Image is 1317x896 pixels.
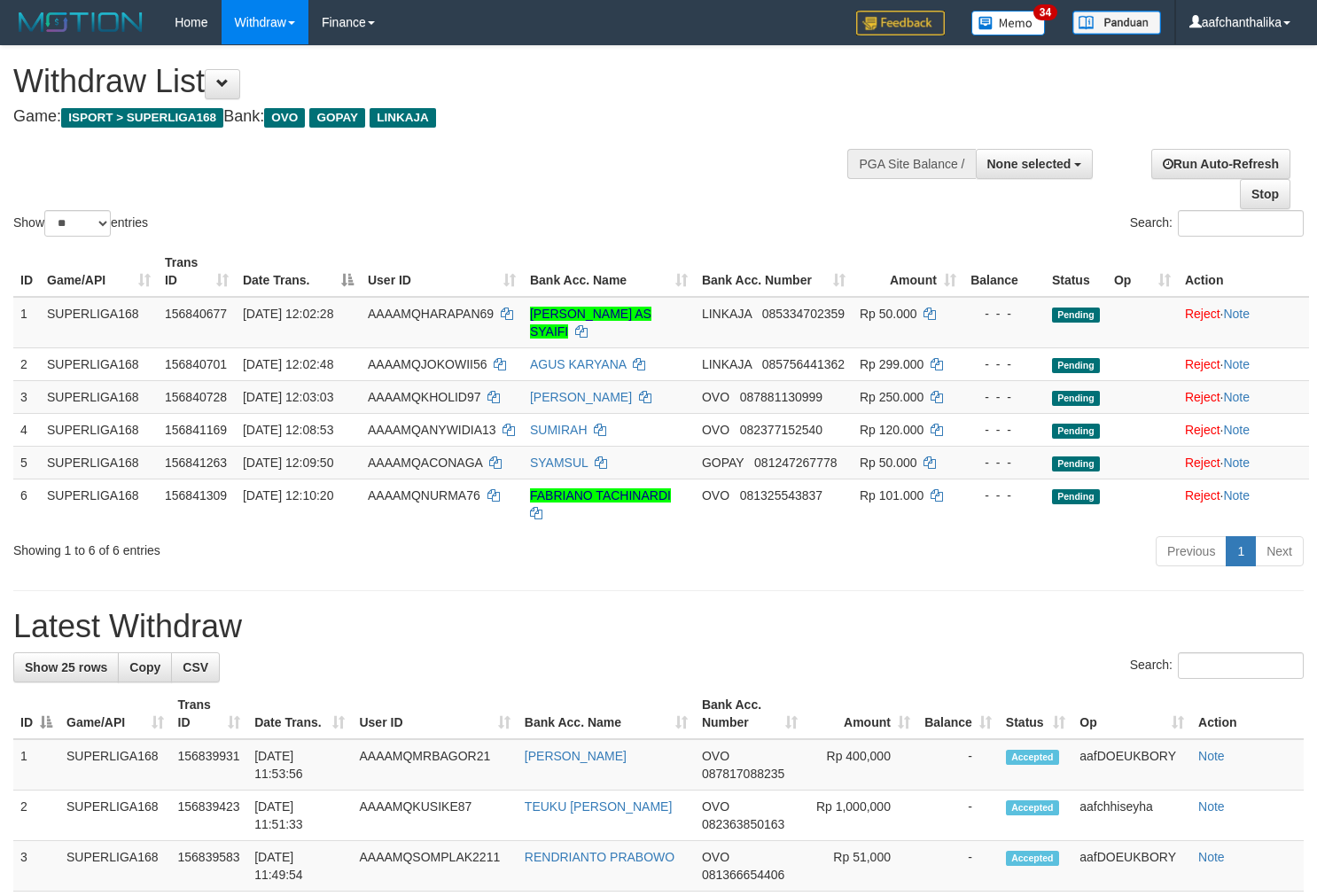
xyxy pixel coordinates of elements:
[61,108,223,128] span: ISPORT > SUPERLIGA168
[368,423,496,437] span: AAAAMQANYWIDIA13
[368,357,487,371] span: AAAAMQJOKOWII56
[1072,689,1191,739] th: Op: activate to sort column ascending
[247,689,352,739] th: Date Trans.: activate to sort column ascending
[1156,536,1227,566] a: Previous
[1223,307,1250,321] a: Note
[999,689,1072,739] th: Status: activate to sort column ascending
[243,488,333,503] span: [DATE] 12:10:20
[754,456,837,470] span: Copy 081247267778 to clipboard
[853,246,963,297] th: Amount: activate to sort column ascending
[1072,791,1191,841] td: aafchhiseyha
[695,689,805,739] th: Bank Acc. Number: activate to sort column ascending
[243,357,333,371] span: [DATE] 12:02:48
[1223,456,1250,470] a: Note
[13,413,40,446] td: 4
[702,868,784,882] span: Copy 081366654406 to clipboard
[158,246,236,297] th: Trans ID: activate to sort column ascending
[525,850,674,864] a: RENDRIANTO PRABOWO
[13,246,40,297] th: ID
[40,413,158,446] td: SUPERLIGA168
[1178,479,1309,529] td: ·
[13,9,148,35] img: MOTION_logo.png
[523,246,695,297] th: Bank Acc. Name: activate to sort column ascending
[1223,423,1250,437] a: Note
[1178,380,1309,413] td: ·
[59,791,171,841] td: SUPERLIGA168
[702,488,729,503] span: OVO
[702,390,729,404] span: OVO
[1185,390,1220,404] a: Reject
[702,307,752,321] span: LINKAJA
[702,817,784,831] span: Copy 082363850163 to clipboard
[1072,739,1191,791] td: aafDOEUKBORY
[970,305,1038,323] div: - - -
[1033,4,1057,20] span: 34
[1130,652,1304,679] label: Search:
[243,307,333,321] span: [DATE] 12:02:28
[59,689,171,739] th: Game/API: activate to sort column ascending
[40,479,158,529] td: SUPERLIGA168
[59,739,171,791] td: SUPERLIGA168
[525,749,627,763] a: [PERSON_NAME]
[40,380,158,413] td: SUPERLIGA168
[25,660,107,674] span: Show 25 rows
[40,446,158,479] td: SUPERLIGA168
[1052,391,1100,406] span: Pending
[970,388,1038,406] div: - - -
[309,108,365,128] span: GOPAY
[860,390,923,404] span: Rp 250.000
[740,488,822,503] span: Copy 081325543837 to clipboard
[13,609,1304,644] h1: Latest Withdraw
[856,11,945,35] img: Feedback.jpg
[165,456,227,470] span: 156841263
[1185,357,1220,371] a: Reject
[805,739,917,791] td: Rp 400,000
[970,454,1038,471] div: - - -
[917,689,999,739] th: Balance: activate to sort column ascending
[13,108,861,126] h4: Game: Bank:
[13,479,40,529] td: 6
[702,423,729,437] span: OVO
[361,246,523,297] th: User ID: activate to sort column ascending
[1151,149,1290,179] a: Run Auto-Refresh
[171,841,248,892] td: 156839583
[1052,456,1100,471] span: Pending
[1178,446,1309,479] td: ·
[368,390,481,404] span: AAAAMQKHOLID97
[165,488,227,503] span: 156841309
[1223,390,1250,404] a: Note
[702,357,752,371] span: LINKAJA
[40,347,158,380] td: SUPERLIGA168
[702,749,729,763] span: OVO
[13,380,40,413] td: 3
[702,456,744,470] span: GOPAY
[971,11,1046,35] img: Button%20Memo.svg
[236,246,361,297] th: Date Trans.: activate to sort column descending
[368,456,482,470] span: AAAAMQACONAGA
[264,108,305,128] span: OVO
[1052,489,1100,504] span: Pending
[702,850,729,864] span: OVO
[860,423,923,437] span: Rp 120.000
[805,689,917,739] th: Amount: activate to sort column ascending
[171,791,248,841] td: 156839423
[165,423,227,437] span: 156841169
[917,791,999,841] td: -
[59,841,171,892] td: SUPERLIGA168
[165,390,227,404] span: 156840728
[740,423,822,437] span: Copy 082377152540 to clipboard
[1178,246,1309,297] th: Action
[352,791,517,841] td: AAAAMQKUSIKE87
[13,791,59,841] td: 2
[762,307,845,321] span: Copy 085334702359 to clipboard
[860,488,923,503] span: Rp 101.000
[171,689,248,739] th: Trans ID: activate to sort column ascending
[1178,652,1304,679] input: Search:
[183,660,208,674] span: CSV
[118,652,172,682] a: Copy
[1178,297,1309,348] td: ·
[1052,358,1100,373] span: Pending
[352,689,517,739] th: User ID: activate to sort column ascending
[247,791,352,841] td: [DATE] 11:51:33
[243,423,333,437] span: [DATE] 12:08:53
